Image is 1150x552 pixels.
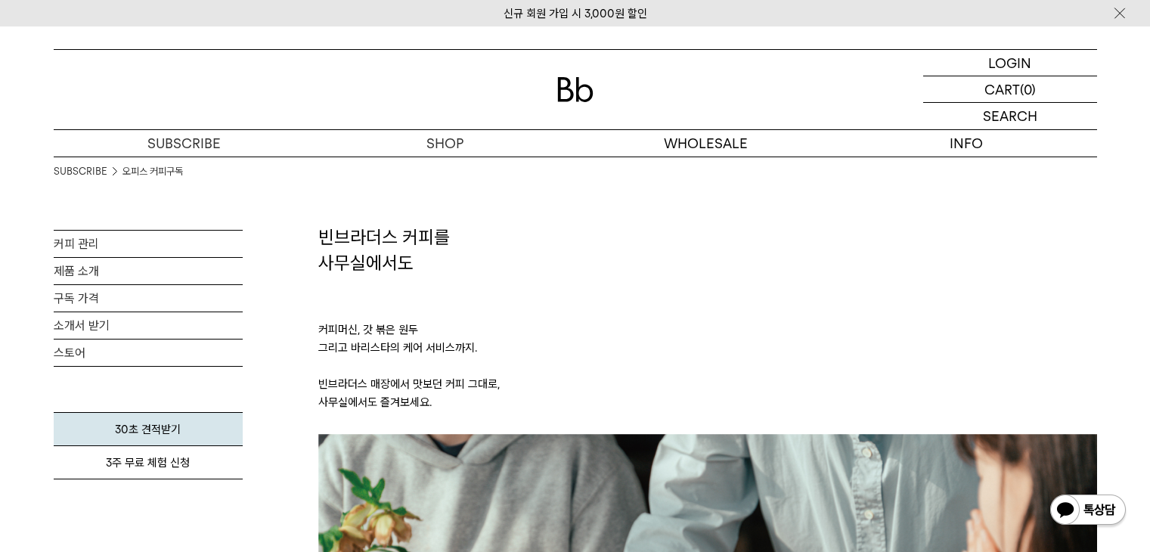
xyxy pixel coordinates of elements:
[54,164,107,179] a: SUBSCRIBE
[54,258,243,284] a: 제품 소개
[923,50,1097,76] a: LOGIN
[836,130,1097,157] p: INFO
[318,275,1097,434] p: 커피머신, 갓 볶은 원두 그리고 바리스타의 케어 서비스까지. 빈브라더스 매장에서 맛보던 커피 그대로, 사무실에서도 즐겨보세요.
[1020,76,1036,102] p: (0)
[557,77,594,102] img: 로고
[54,340,243,366] a: 스토어
[984,76,1020,102] p: CART
[54,130,315,157] a: SUBSCRIBE
[122,164,183,179] a: 오피스 커피구독
[54,446,243,479] a: 3주 무료 체험 신청
[318,225,1097,275] h2: 빈브라더스 커피를 사무실에서도
[315,130,575,157] a: SHOP
[504,7,647,20] a: 신규 회원 가입 시 3,000원 할인
[54,231,243,257] a: 커피 관리
[988,50,1031,76] p: LOGIN
[54,312,243,339] a: 소개서 받기
[983,103,1037,129] p: SEARCH
[54,285,243,312] a: 구독 가격
[54,412,243,446] a: 30초 견적받기
[923,76,1097,103] a: CART (0)
[575,130,836,157] p: WHOLESALE
[1049,493,1127,529] img: 카카오톡 채널 1:1 채팅 버튼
